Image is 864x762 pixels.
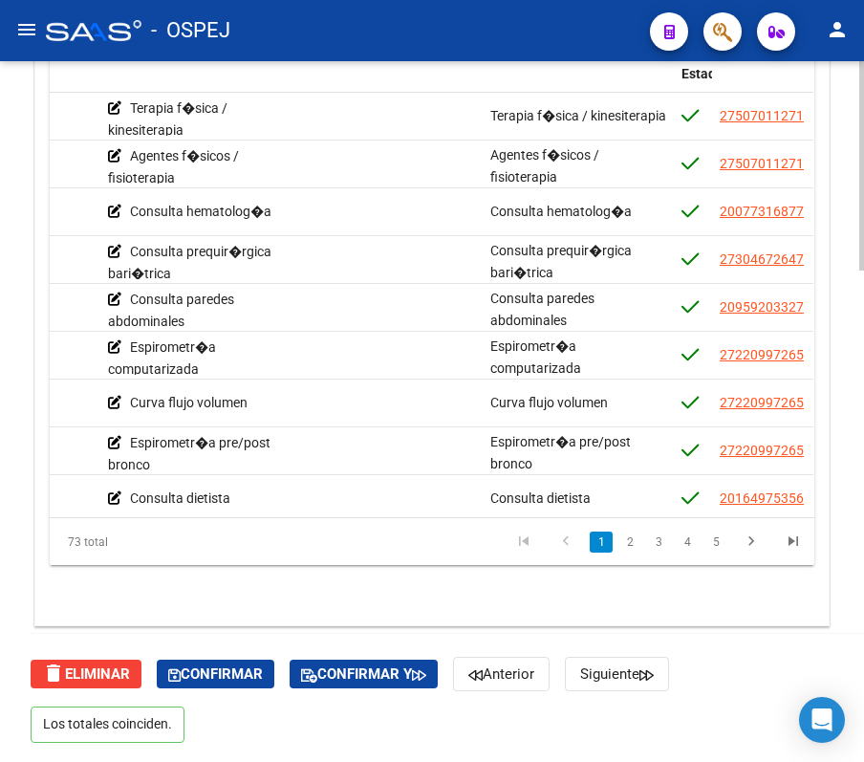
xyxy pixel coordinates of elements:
span: Consulta paredes abdominales [490,291,594,328]
span: Agentes f�sicos / fisioterapia [490,147,599,185]
button: Anterior [453,657,550,691]
datatable-header-cell: Comentario Gerenciador [292,32,483,116]
span: Curva flujo volumen [130,395,248,410]
mat-icon: person [826,18,849,41]
p: Los totales coinciden. [31,707,184,743]
span: - OSPEJ [151,10,230,52]
span: Consulta prequir�rgica bari�trica [490,243,632,280]
div: 73 total [50,518,203,566]
mat-icon: menu [15,18,38,41]
span: Consulta paredes abdominales [108,292,234,329]
span: Espirometr�a pre/post bronco [108,435,270,472]
mat-icon: delete [42,662,65,685]
span: Agentes f�sicos / fisioterapia [108,148,239,185]
button: Siguiente [565,657,669,691]
a: go to last page [775,532,811,553]
li: page 5 [702,526,730,558]
span: Consulta dietista [490,490,591,506]
span: Espirometr�a computarizada [490,338,581,376]
span: Consulta hematolog�a [490,204,632,219]
div: Open Intercom Messenger [799,697,845,743]
datatable-header-cell: CUIL [712,32,817,116]
a: 2 [618,532,641,553]
button: Confirmar y [290,660,438,688]
span: Curva flujo volumen [490,395,608,410]
span: Confirmar y [301,665,426,683]
span: 20164975356 [720,490,804,506]
li: page 3 [644,526,673,558]
button: Confirmar [157,660,274,688]
span: Terapia f�sica / kinesiterapia [490,108,666,123]
span: Terapia f�sica / kinesiterapia [108,100,227,138]
span: 27220997265 [720,347,804,362]
datatable-header-cell: Comentario [100,32,292,116]
a: 4 [676,532,699,553]
li: page 4 [673,526,702,558]
li: page 2 [616,526,644,558]
datatable-header-cell: Descripción [483,32,674,116]
span: Confirmar [168,665,263,683]
span: 27220997265 [720,395,804,410]
a: 3 [647,532,670,553]
a: go to first page [506,532,542,553]
span: 27220997265 [720,443,804,458]
a: 1 [590,532,613,553]
span: 20077316877 [720,204,804,219]
span: Espirometr�a computarizada [108,339,216,377]
span: 27507011271 [720,108,804,123]
span: Afiliado Estado [681,44,729,81]
datatable-header-cell: Afiliado Estado [674,32,712,116]
span: Anterior [468,665,534,683]
a: go to next page [733,532,769,553]
button: Eliminar [31,660,141,688]
a: go to previous page [548,532,584,553]
span: Consulta prequir�rgica bari�trica [108,244,271,281]
span: Espirometr�a pre/post bronco [490,434,631,471]
a: 5 [704,532,727,553]
span: Siguiente [580,665,654,683]
span: Consulta dietista [130,490,230,506]
span: Eliminar [42,665,130,683]
span: 20959203327 [720,299,804,315]
span: 27507011271 [720,156,804,171]
li: page 1 [587,526,616,558]
span: Consulta hematolog�a [130,204,271,219]
span: 27304672647 [720,251,804,267]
